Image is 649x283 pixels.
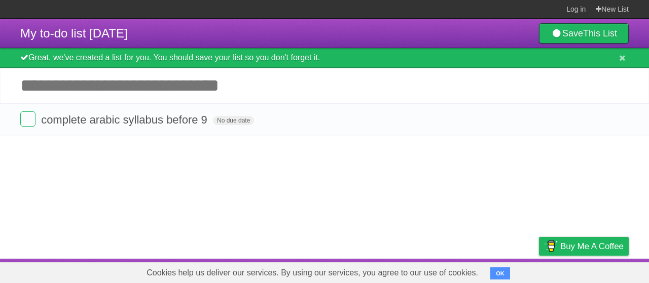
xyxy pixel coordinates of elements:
a: Developers [438,261,479,280]
span: complete arabic syllabus before 9 [41,113,210,126]
span: No due date [213,116,254,125]
label: Done [20,111,35,127]
a: Terms [491,261,514,280]
span: My to-do list [DATE] [20,26,128,40]
a: Buy me a coffee [539,237,629,256]
b: This List [583,28,617,38]
a: Privacy [526,261,552,280]
span: Buy me a coffee [560,237,624,255]
a: About [404,261,425,280]
a: Suggest a feature [565,261,629,280]
button: OK [490,267,510,279]
a: SaveThis List [539,23,629,44]
img: Buy me a coffee [544,237,558,255]
span: Cookies help us deliver our services. By using our services, you agree to our use of cookies. [136,263,488,283]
